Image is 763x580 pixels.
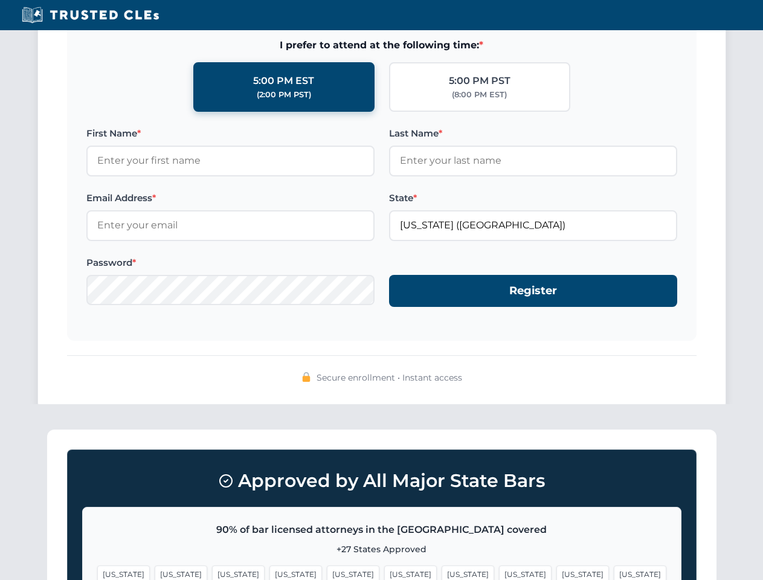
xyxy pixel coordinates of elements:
[86,146,375,176] input: Enter your first name
[257,89,311,101] div: (2:00 PM PST)
[253,73,314,89] div: 5:00 PM EST
[97,543,666,556] p: +27 States Approved
[389,275,677,307] button: Register
[452,89,507,101] div: (8:00 PM EST)
[86,37,677,53] span: I prefer to attend at the following time:
[86,191,375,205] label: Email Address
[86,210,375,240] input: Enter your email
[82,465,681,497] h3: Approved by All Major State Bars
[317,371,462,384] span: Secure enrollment • Instant access
[97,522,666,538] p: 90% of bar licensed attorneys in the [GEOGRAPHIC_DATA] covered
[301,372,311,382] img: 🔒
[389,191,677,205] label: State
[389,126,677,141] label: Last Name
[86,256,375,270] label: Password
[86,126,375,141] label: First Name
[389,146,677,176] input: Enter your last name
[18,6,163,24] img: Trusted CLEs
[449,73,510,89] div: 5:00 PM PST
[389,210,677,240] input: Florida (FL)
